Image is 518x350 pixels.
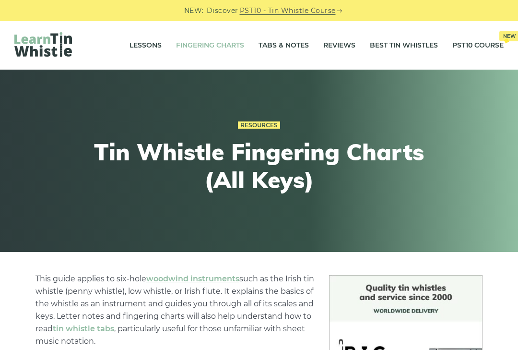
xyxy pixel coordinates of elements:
a: tin whistle tabs [53,324,114,333]
a: PST10 CourseNew [452,34,504,58]
p: This guide applies to six-hole such as the Irish tin whistle (penny whistle), low whistle, or Iri... [35,273,315,348]
a: Tabs & Notes [259,34,309,58]
a: woodwind instruments [146,274,239,283]
img: LearnTinWhistle.com [14,32,72,57]
a: Lessons [129,34,162,58]
a: Resources [238,121,280,129]
h1: Tin Whistle Fingering Charts (All Keys) [82,138,436,193]
a: Best Tin Whistles [370,34,438,58]
a: Fingering Charts [176,34,244,58]
a: Reviews [323,34,355,58]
